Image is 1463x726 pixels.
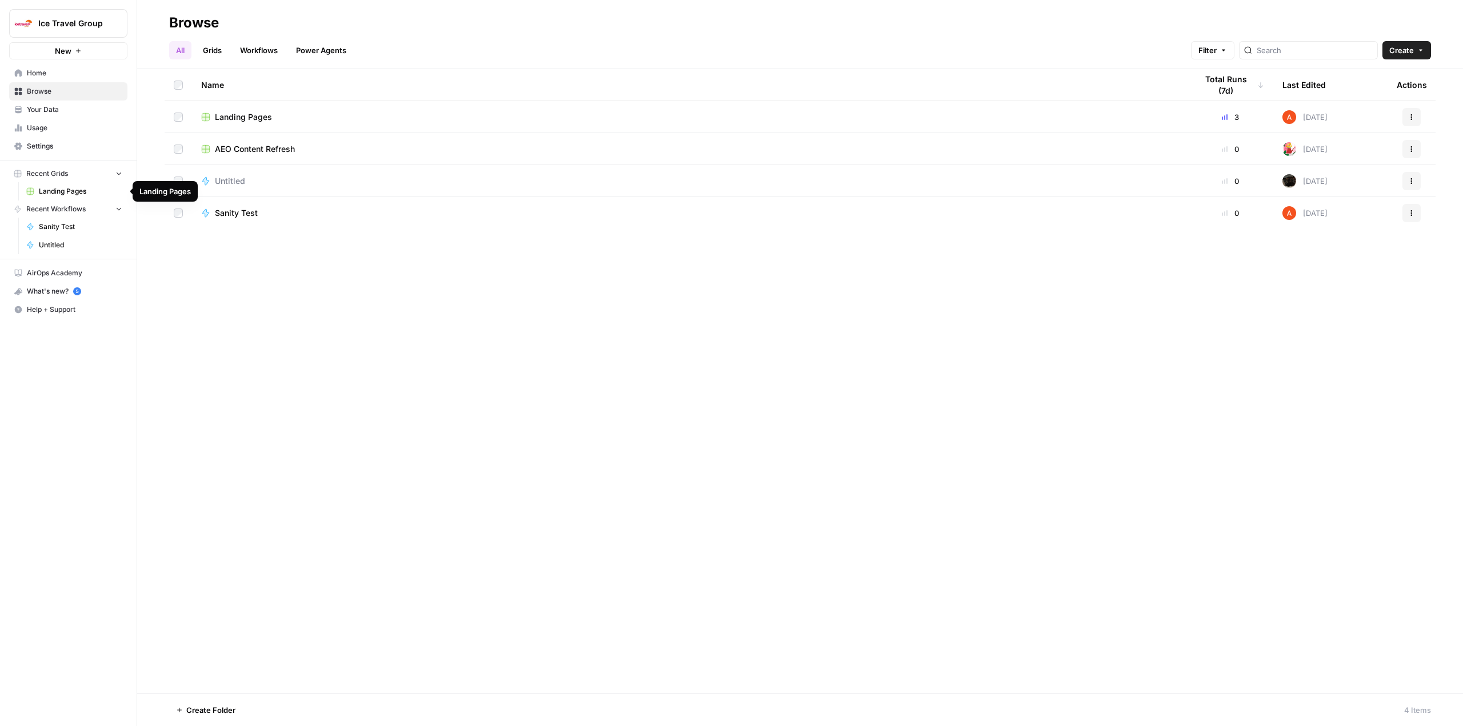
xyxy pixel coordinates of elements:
div: [DATE] [1282,142,1328,156]
span: Untitled [39,240,122,250]
a: Home [9,64,127,82]
button: Create [1382,41,1431,59]
a: Sanity Test [201,207,1178,219]
input: Search [1257,45,1373,56]
span: Sanity Test [215,207,258,219]
div: [DATE] [1282,174,1328,188]
button: Help + Support [9,300,127,319]
span: Browse [27,86,122,97]
div: 3 [1197,111,1264,123]
img: Ice Travel Group Logo [13,13,34,34]
a: Grids [196,41,229,59]
a: Untitled [21,236,127,254]
img: cje7zb9ux0f2nqyv5qqgv3u0jxek [1282,206,1296,220]
button: Recent Workflows [9,200,127,218]
a: 5 [73,287,81,295]
span: Help + Support [27,304,122,315]
span: Sanity Test [39,222,122,232]
span: Home [27,68,122,78]
a: Landing Pages [201,111,1178,123]
div: [DATE] [1282,206,1328,220]
a: Power Agents [289,41,353,59]
span: Recent Grids [26,169,68,179]
span: Landing Pages [39,186,122,196]
a: Untitled [201,175,1178,187]
img: cje7zb9ux0f2nqyv5qqgv3u0jxek [1282,110,1296,124]
div: Name [201,69,1178,101]
div: 0 [1197,207,1264,219]
div: Total Runs (7d) [1197,69,1264,101]
a: Usage [9,119,127,137]
button: Recent Grids [9,165,127,182]
div: Last Edited [1282,69,1326,101]
button: What's new? 5 [9,282,127,300]
span: Create [1389,45,1414,56]
button: Filter [1191,41,1234,59]
div: What's new? [10,283,127,300]
a: Settings [9,137,127,155]
div: Landing Pages [139,186,191,197]
span: Create Folder [186,704,235,716]
a: Sanity Test [21,218,127,236]
div: [DATE] [1282,110,1328,124]
span: AirOps Academy [27,268,122,278]
div: Actions [1397,69,1427,101]
img: bumscs0cojt2iwgacae5uv0980n9 [1282,142,1296,156]
text: 5 [75,288,78,294]
span: New [55,45,71,57]
a: AEO Content Refresh [201,143,1178,155]
a: All [169,41,191,59]
a: Landing Pages [21,182,127,200]
button: Workspace: Ice Travel Group [9,9,127,38]
span: Untitled [215,175,245,187]
span: Filter [1198,45,1217,56]
a: AirOps Academy [9,264,127,282]
span: Ice Travel Group [38,18,107,29]
span: AEO Content Refresh [215,143,295,155]
div: Browse [169,14,219,32]
div: 4 Items [1404,704,1431,716]
img: a7wp29i4q9fg250eipuu1edzbiqn [1282,174,1296,188]
div: 0 [1197,143,1264,155]
a: Workflows [233,41,285,59]
div: 0 [1197,175,1264,187]
button: Create Folder [169,701,242,719]
span: Recent Workflows [26,204,86,214]
span: Landing Pages [215,111,272,123]
span: Usage [27,123,122,133]
span: Your Data [27,105,122,115]
button: New [9,42,127,59]
a: Your Data [9,101,127,119]
a: Browse [9,82,127,101]
span: Settings [27,141,122,151]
